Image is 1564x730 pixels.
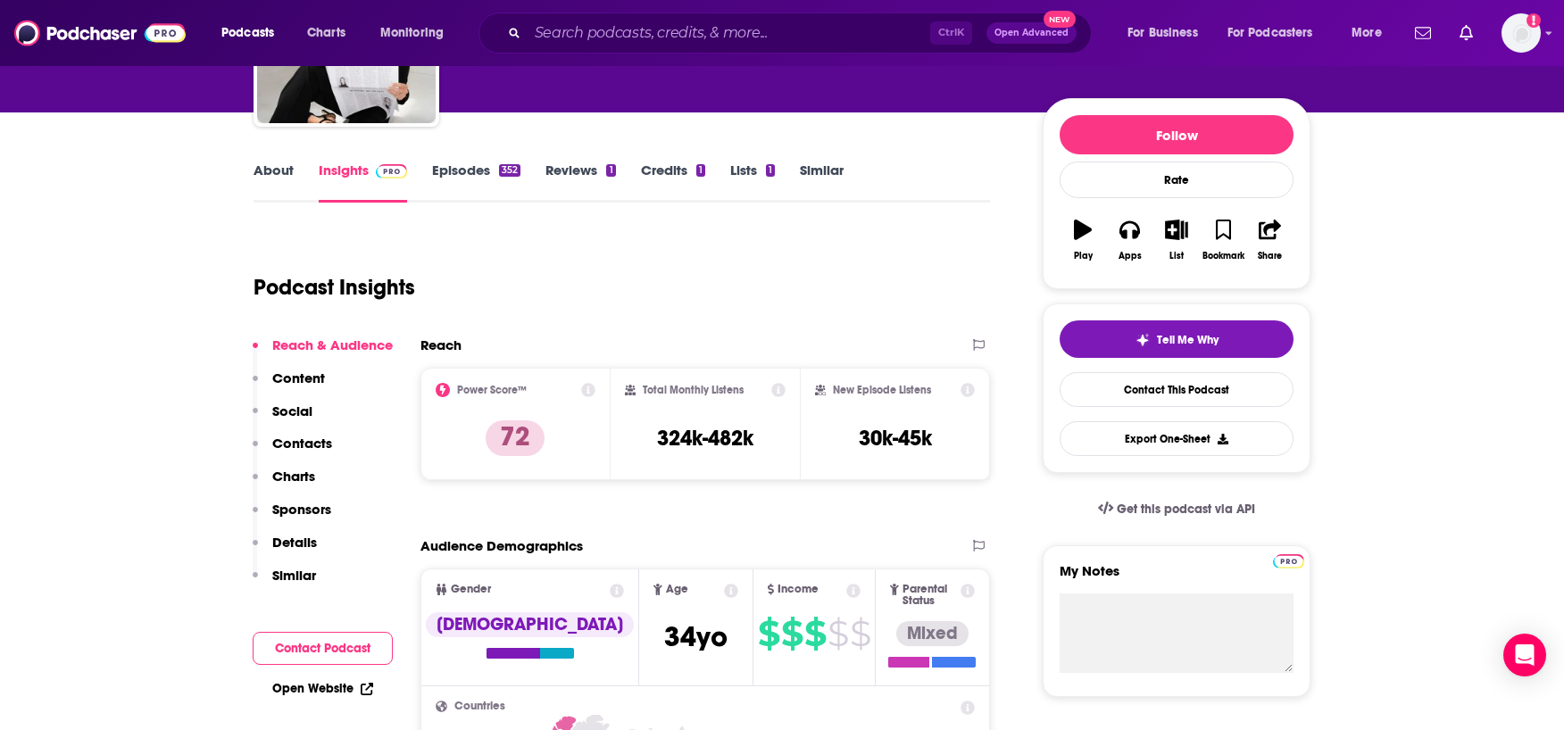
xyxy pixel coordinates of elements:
[272,567,316,584] p: Similar
[1527,13,1541,28] svg: Add a profile image
[1227,21,1313,46] span: For Podcasters
[295,19,356,47] a: Charts
[495,12,1109,54] div: Search podcasts, credits, & more...
[376,164,407,178] img: Podchaser Pro
[1273,554,1304,568] img: Podchaser Pro
[1503,634,1546,676] div: Open Intercom Messenger
[1200,208,1246,272] button: Bookmark
[833,384,931,396] h2: New Episode Listens
[903,584,958,607] span: Parental Status
[499,164,520,177] div: 352
[426,612,634,637] div: [DEMOGRAPHIC_DATA]
[253,435,332,468] button: Contacts
[994,29,1069,37] span: Open Advanced
[368,19,467,47] button: open menu
[1136,333,1150,347] img: tell me why sparkle
[432,162,520,203] a: Episodes352
[1060,320,1294,358] button: tell me why sparkleTell Me Why
[730,162,775,203] a: Lists1
[1074,251,1093,261] div: Play
[1408,18,1438,48] a: Show notifications dropdown
[1153,208,1200,272] button: List
[800,162,844,203] a: Similar
[420,537,583,554] h2: Audience Demographics
[930,21,972,45] span: Ctrl K
[254,274,415,301] h1: Podcast Insights
[253,369,325,402] button: Content
[307,21,345,46] span: Charts
[272,501,331,518] p: Sponsors
[1127,21,1198,46] span: For Business
[380,21,444,46] span: Monitoring
[828,619,848,648] span: $
[1115,19,1220,47] button: open menu
[1258,251,1282,261] div: Share
[451,584,491,595] span: Gender
[420,336,462,353] h2: Reach
[641,162,705,203] a: Credits1
[1202,251,1244,261] div: Bookmark
[1060,162,1294,198] div: Rate
[253,501,331,534] button: Sponsors
[253,567,316,600] button: Similar
[1352,21,1382,46] span: More
[14,16,186,50] img: Podchaser - Follow, Share and Rate Podcasts
[850,619,870,648] span: $
[272,468,315,485] p: Charts
[209,19,297,47] button: open menu
[657,425,753,452] h3: 324k-482k
[253,336,393,369] button: Reach & Audience
[1084,487,1269,531] a: Get this podcast via API
[1060,115,1294,154] button: Follow
[1060,562,1294,593] label: My Notes
[272,402,312,419] p: Social
[804,619,826,648] span: $
[1106,208,1152,272] button: Apps
[1216,19,1339,47] button: open menu
[545,162,615,203] a: Reviews1
[457,384,527,396] h2: Power Score™
[664,619,728,654] span: 34 yo
[1273,552,1304,568] a: Pro website
[986,22,1077,44] button: Open AdvancedNew
[254,162,294,203] a: About
[272,681,373,696] a: Open Website
[643,384,744,396] h2: Total Monthly Listens
[1157,333,1219,347] span: Tell Me Why
[1169,251,1184,261] div: List
[896,621,969,646] div: Mixed
[272,369,325,386] p: Content
[319,162,407,203] a: InsightsPodchaser Pro
[272,534,317,551] p: Details
[696,164,705,177] div: 1
[758,619,779,648] span: $
[1060,208,1106,272] button: Play
[781,619,803,648] span: $
[272,435,332,452] p: Contacts
[1247,208,1294,272] button: Share
[253,534,317,567] button: Details
[1060,372,1294,407] a: Contact This Podcast
[1119,251,1142,261] div: Apps
[253,402,312,436] button: Social
[1117,502,1255,517] span: Get this podcast via API
[253,468,315,501] button: Charts
[1502,13,1541,53] img: User Profile
[1044,11,1076,28] span: New
[606,164,615,177] div: 1
[1502,13,1541,53] span: Logged in as evankrask
[666,584,688,595] span: Age
[253,632,393,665] button: Contact Podcast
[454,701,505,712] span: Countries
[272,336,393,353] p: Reach & Audience
[766,164,775,177] div: 1
[1502,13,1541,53] button: Show profile menu
[528,19,930,47] input: Search podcasts, credits, & more...
[1452,18,1480,48] a: Show notifications dropdown
[221,21,274,46] span: Podcasts
[1339,19,1404,47] button: open menu
[859,425,932,452] h3: 30k-45k
[1060,421,1294,456] button: Export One-Sheet
[778,584,819,595] span: Income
